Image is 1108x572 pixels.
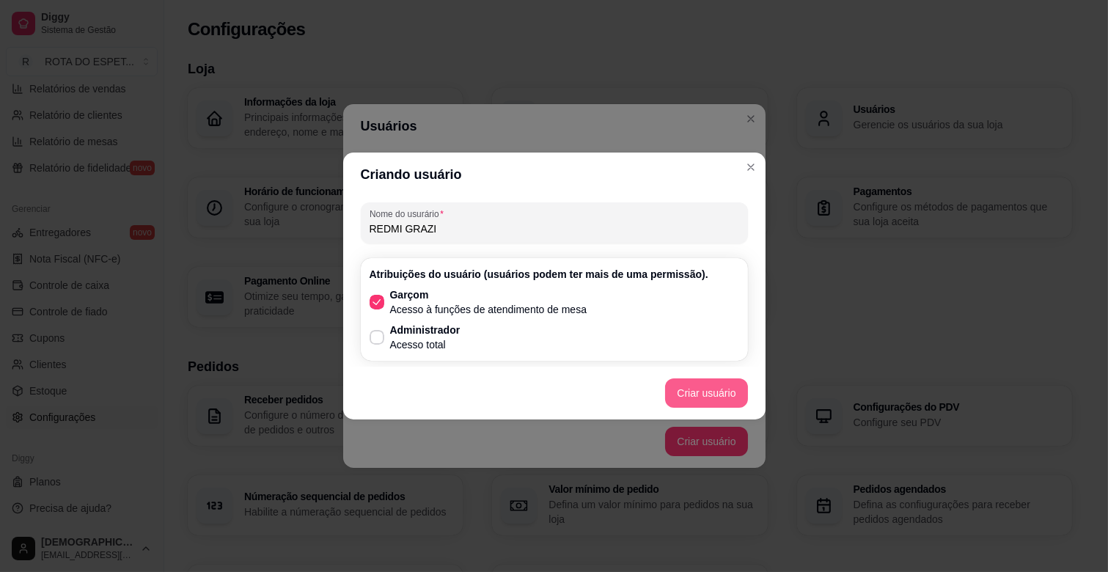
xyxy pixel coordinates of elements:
p: Garçom [390,287,587,302]
input: Nome do usurário [370,221,739,236]
p: Administrador [390,323,461,337]
p: Acesso total [390,337,461,352]
button: Criar usuário [665,378,747,408]
header: Criando usuário [343,153,766,197]
p: Acesso à funções de atendimento de mesa [390,302,587,317]
button: Close [739,155,763,179]
label: Nome do usurário [370,208,449,220]
p: Atribuições do usuário (usuários podem ter mais de uma permissão). [370,267,739,282]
